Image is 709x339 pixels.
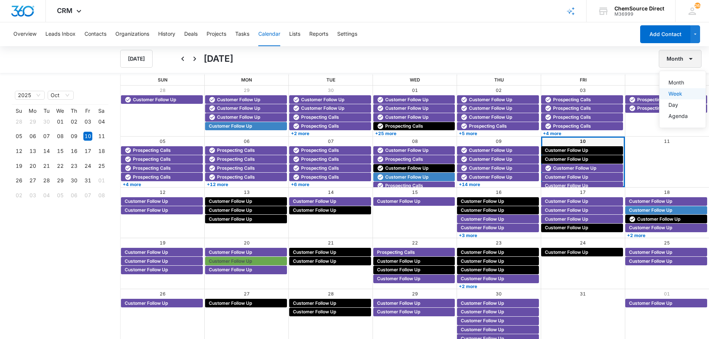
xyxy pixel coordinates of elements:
[494,77,504,83] span: Thu
[39,144,53,159] td: 2025-10-14
[160,240,166,246] a: 19
[385,174,428,180] span: Customer Follow Up
[123,198,201,205] div: Customer Follow Up
[158,77,167,83] span: Sun
[660,88,706,99] button: Week
[207,123,285,129] div: Customer Follow Up
[469,147,512,154] span: Customer Follow Up
[56,132,65,141] div: 08
[385,182,423,189] span: Prospecting Calls
[28,161,37,170] div: 20
[469,174,512,180] span: Customer Follow Up
[95,108,108,114] th: Sa
[459,96,537,103] div: Customer Follow Up
[70,147,79,156] div: 16
[375,198,453,205] div: Customer Follow Up
[459,147,537,154] div: Customer Follow Up
[328,240,334,246] a: 21
[375,114,453,121] div: Customer Follow Up
[543,147,621,154] div: Customer Follow Up
[469,165,512,172] span: Customer Follow Up
[385,147,428,154] span: Customer Follow Up
[543,165,621,172] div: Customer Follow Up
[244,291,250,297] a: 27
[410,77,420,83] span: Wed
[160,189,166,195] a: 12
[81,108,95,114] th: Fr
[664,240,670,246] a: 25
[123,147,201,154] div: Prospecting Calls
[469,114,512,121] span: Customer Follow Up
[664,189,670,195] a: 18
[244,189,250,195] a: 13
[301,174,339,180] span: Prospecting Calls
[209,207,252,214] span: Customer Follow Up
[28,191,37,200] div: 03
[543,114,621,121] div: Prospecting Calls
[123,165,201,172] div: Prospecting Calls
[289,131,371,136] a: +2 more
[207,114,285,121] div: Customer Follow Up
[545,156,588,163] span: Customer Follow Up
[291,207,369,214] div: Customer Follow Up
[95,144,108,159] td: 2025-10-18
[133,165,171,172] span: Prospecting Calls
[207,22,226,46] button: Projects
[301,147,339,154] span: Prospecting Calls
[293,207,336,214] span: Customer Follow Up
[580,240,586,246] a: 24
[56,147,65,156] div: 15
[83,176,92,185] div: 31
[660,111,706,122] button: Agenda
[81,188,95,203] td: 2025-11-07
[39,173,53,188] td: 2025-10-28
[469,156,512,163] span: Customer Follow Up
[26,108,39,114] th: Mo
[70,176,79,185] div: 30
[627,105,705,112] div: Prospecting Calls
[668,102,688,108] div: Day
[207,207,285,214] div: Customer Follow Up
[83,117,92,126] div: 03
[123,96,201,103] div: Customer Follow Up
[67,108,81,114] th: Th
[385,123,423,129] span: Prospecting Calls
[541,131,623,136] a: +4 more
[241,77,252,83] span: Mon
[67,114,81,129] td: 2025-10-02
[291,114,369,121] div: Prospecting Calls
[158,22,175,46] button: History
[83,132,92,141] div: 10
[42,161,51,170] div: 21
[328,291,334,297] a: 28
[461,207,504,214] span: Customer Follow Up
[459,165,537,172] div: Customer Follow Up
[123,207,201,214] div: Customer Follow Up
[84,22,106,46] button: Contacts
[694,3,700,9] span: 2647
[235,22,249,46] button: Tasks
[18,91,42,99] span: 2025
[133,156,171,163] span: Prospecting Calls
[412,138,418,144] a: 08
[543,156,621,163] div: Customer Follow Up
[26,159,39,173] td: 2025-10-20
[301,156,339,163] span: Prospecting Calls
[412,240,418,246] a: 22
[53,144,67,159] td: 2025-10-15
[67,173,81,188] td: 2025-10-30
[160,291,166,297] a: 26
[53,159,67,173] td: 2025-10-22
[97,176,106,185] div: 01
[26,114,39,129] td: 2025-09-29
[70,117,79,126] div: 02
[328,189,334,195] a: 14
[53,108,67,114] th: We
[580,87,586,93] a: 03
[42,132,51,141] div: 07
[28,147,37,156] div: 13
[53,188,67,203] td: 2025-11-05
[291,174,369,180] div: Prospecting Calls
[543,198,621,205] div: Customer Follow Up
[121,182,203,187] a: +4 more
